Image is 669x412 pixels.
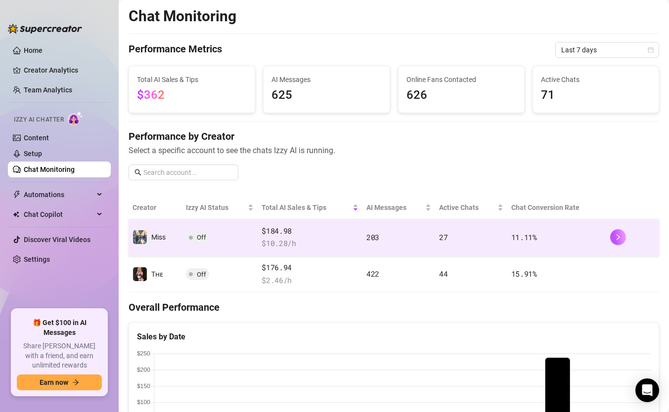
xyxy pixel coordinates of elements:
img: AI Chatter [68,111,83,125]
div: Open Intercom Messenger [635,378,659,402]
span: Last 7 days [561,42,653,57]
span: $ 10.28 /h [262,238,358,249]
th: Chat Conversion Rate [507,196,606,219]
span: $176.94 [262,262,358,274]
span: 203 [366,232,379,242]
th: Active Chats [435,196,507,219]
span: 11.11 % [511,232,537,242]
span: thunderbolt [13,191,21,199]
a: Home [24,46,43,54]
span: 626 [406,86,516,105]
h4: Performance by Creator [129,129,659,143]
th: Izzy AI Status [182,196,258,219]
span: $362 [137,88,165,102]
span: Chat Copilot [24,206,94,222]
img: Miss [133,230,147,244]
span: Off [197,271,206,278]
span: Online Fans Contacted [406,74,516,85]
span: arrow-right [72,379,79,386]
span: Izzy AI Chatter [14,115,64,124]
span: right [615,234,622,241]
span: $ 2.46 /h [262,275,358,287]
th: Creator [129,196,182,219]
th: Total AI Sales & Tips [258,196,362,219]
a: Team Analytics [24,86,72,94]
span: 71 [541,86,651,105]
span: Miss [151,233,166,241]
span: $184.98 [262,225,358,237]
span: Active Chats [541,74,651,85]
button: right [610,229,626,245]
button: Earn nowarrow-right [17,374,102,390]
span: Total AI Sales & Tips [137,74,247,85]
h2: Chat Monitoring [129,7,236,26]
span: Select a specific account to see the chats Izzy AI is running. [129,144,659,157]
img: Chat Copilot [13,211,19,218]
span: 625 [271,86,381,105]
span: Share [PERSON_NAME] with a friend, and earn unlimited rewards [17,341,102,371]
h4: Performance Metrics [129,42,222,58]
span: search [134,169,141,176]
span: 15.91 % [511,269,537,279]
img: Tʜᴇ [133,267,147,281]
a: Setup [24,150,42,158]
span: AI Messages [366,202,423,213]
span: Tʜᴇ [151,270,163,278]
h4: Overall Performance [129,300,659,314]
a: Settings [24,255,50,263]
a: Creator Analytics [24,62,103,78]
a: Chat Monitoring [24,165,75,173]
span: 🎁 Get $100 in AI Messages [17,318,102,337]
span: Off [197,234,206,241]
span: 44 [439,269,447,279]
th: AI Messages [362,196,435,219]
div: Sales by Date [137,330,651,343]
span: calendar [648,47,654,53]
span: Active Chats [439,202,495,213]
img: logo-BBDzfeDw.svg [8,24,82,34]
a: Content [24,134,49,142]
span: AI Messages [271,74,381,85]
span: Total AI Sales & Tips [262,202,351,213]
span: Automations [24,187,94,203]
span: Earn now [40,378,68,386]
span: 422 [366,269,379,279]
a: Discover Viral Videos [24,236,90,244]
input: Search account... [143,167,232,178]
span: 27 [439,232,447,242]
span: Izzy AI Status [186,202,246,213]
